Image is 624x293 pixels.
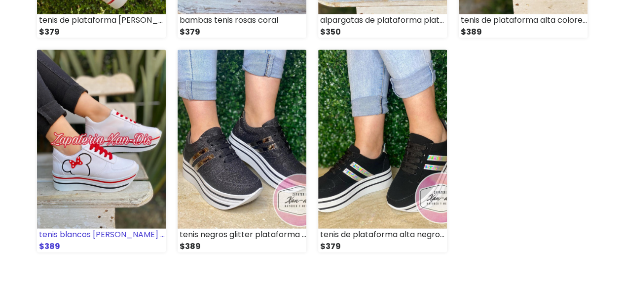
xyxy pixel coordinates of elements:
[178,50,306,252] a: tenis negros glitter plataforma xv años $389
[37,50,166,252] a: tenis blancos [PERSON_NAME] de plataforma $389
[37,14,166,26] div: tenis de plataforma [PERSON_NAME] gamuza rayas oro
[318,229,447,241] div: tenis de plataforma alta negros rayas tornasol
[37,50,166,229] img: small_1668620062033.jpg
[37,241,166,252] div: $389
[318,50,447,252] a: tenis de plataforma alta negros rayas tornasol $379
[459,14,587,26] div: tenis de plataforma alta colores [PERSON_NAME]
[318,50,447,229] img: small_1668620004681.jpg
[37,26,166,38] div: $379
[37,229,166,241] div: tenis blancos [PERSON_NAME] de plataforma
[459,26,587,38] div: $389
[178,241,306,252] div: $389
[318,26,447,38] div: $350
[178,50,306,229] img: small_1668620011630.jpg
[318,241,447,252] div: $379
[178,14,306,26] div: bambas tenis rosas coral
[318,14,447,26] div: alpargatas de plataforma plateadas tornasol
[178,26,306,38] div: $379
[178,229,306,241] div: tenis negros glitter plataforma xv años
